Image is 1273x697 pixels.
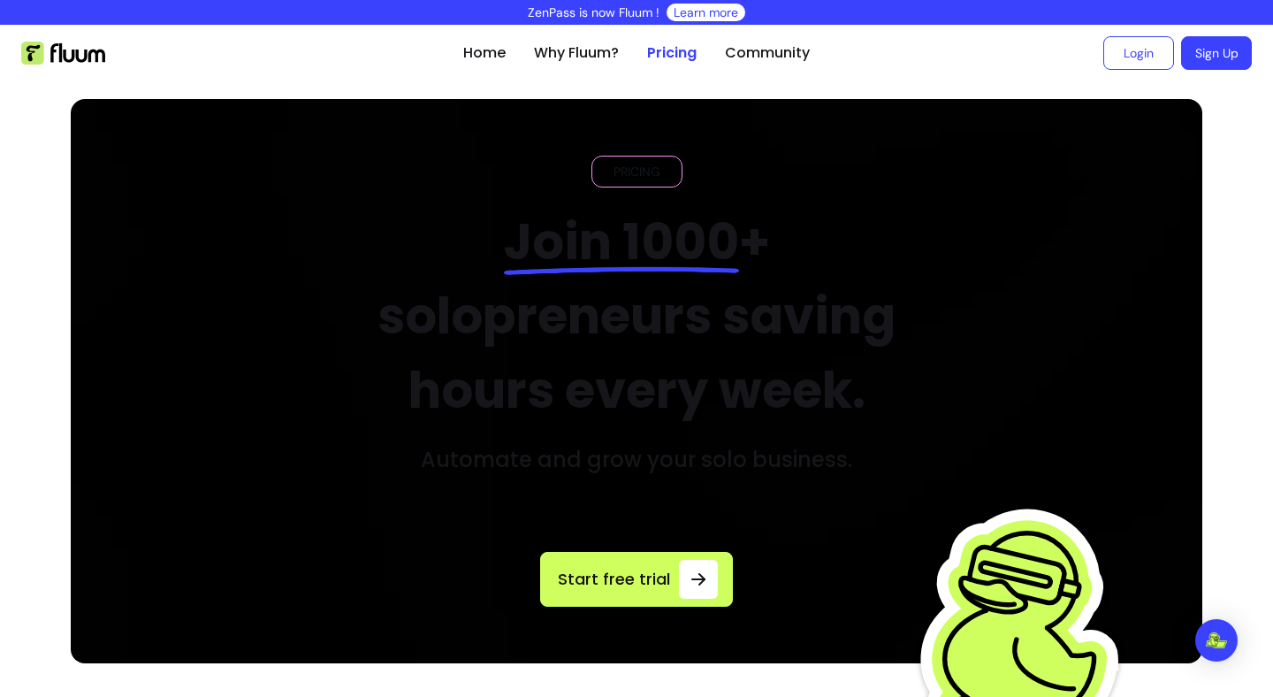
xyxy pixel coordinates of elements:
span: PRICING [606,163,667,180]
h3: Automate and grow your solo business. [421,446,852,474]
div: Keywords by Traffic [198,108,292,119]
img: tab_domain_overview_orange.svg [51,106,65,120]
span: Join 1000 [504,207,739,277]
img: tab_keywords_by_traffic_grey.svg [179,106,193,120]
img: website_grey.svg [28,46,42,60]
div: v 4.0.25 [50,28,87,42]
div: Domain: [URL] [46,46,126,60]
a: Learn more [674,4,738,21]
a: Home [463,42,506,64]
img: Fluum Logo [21,42,105,65]
a: Community [725,42,810,64]
a: Start free trial [540,552,733,607]
a: Pricing [647,42,697,64]
p: ZenPass is now Fluum ! [528,4,659,21]
h2: + solopreneurs saving hours every week. [338,205,936,428]
a: Login [1103,36,1174,70]
a: Sign Up [1181,36,1252,70]
span: Start free trial [555,567,672,592]
div: Domain Overview [71,108,158,119]
img: logo_orange.svg [28,28,42,42]
a: Why Fluum? [534,42,619,64]
div: Open Intercom Messenger [1195,619,1238,662]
